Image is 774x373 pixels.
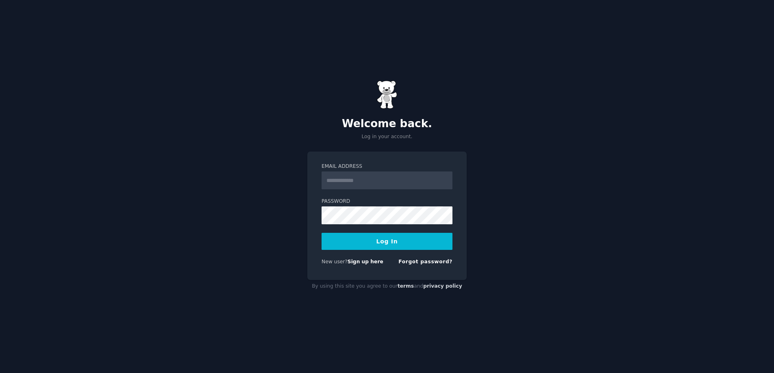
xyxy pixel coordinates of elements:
h2: Welcome back. [307,117,467,130]
div: By using this site you agree to our and [307,280,467,293]
a: privacy policy [423,283,462,289]
img: Gummy Bear [377,80,397,109]
a: terms [398,283,414,289]
span: New user? [322,259,348,265]
p: Log in your account. [307,133,467,141]
label: Email Address [322,163,452,170]
a: Sign up here [348,259,383,265]
a: Forgot password? [398,259,452,265]
button: Log In [322,233,452,250]
label: Password [322,198,452,205]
